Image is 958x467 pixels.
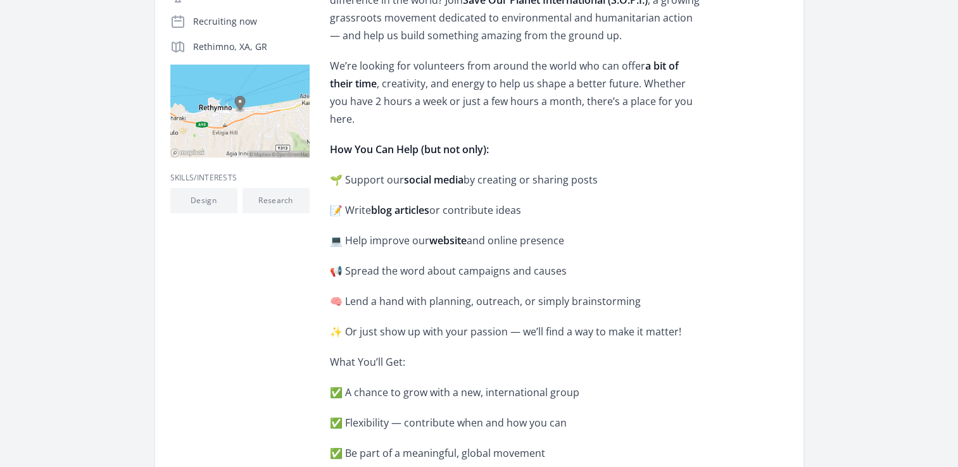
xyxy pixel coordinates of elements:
p: We’re looking for volunteers from around the world who can offer , creativity, and energy to help... [330,57,700,128]
strong: website [429,233,467,247]
p: ✅ Be part of a meaningful, global movement [330,444,700,462]
p: 🧠 Lend a hand with planning, outreach, or simply brainstorming [330,292,700,310]
p: What You’ll Get: [330,353,700,371]
p: ✅ Flexibility — contribute when and how you can [330,414,700,432]
strong: a bit of their time [330,59,679,90]
p: ✨ Or just show up with your passion — we’ll find a way to make it matter! [330,323,700,340]
p: 🌱 Support our by creating or sharing posts [330,171,700,189]
p: Recruiting now [193,15,310,28]
strong: How You Can Help (but not only): [330,142,489,156]
li: Design [170,188,237,213]
p: 💻 Help improve our and online presence [330,232,700,249]
li: Research [243,188,310,213]
strong: blog articles [371,203,429,217]
p: Rethimno, XA, GR [193,40,310,53]
p: ✅ A chance to grow with a new, international group [330,383,700,401]
p: 📢 Spread the word about campaigns and causes [330,262,700,280]
p: 📝 Write or contribute ideas [330,201,700,219]
h3: Skills/Interests [170,173,310,183]
strong: social media [404,173,463,187]
img: Map [170,65,310,158]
